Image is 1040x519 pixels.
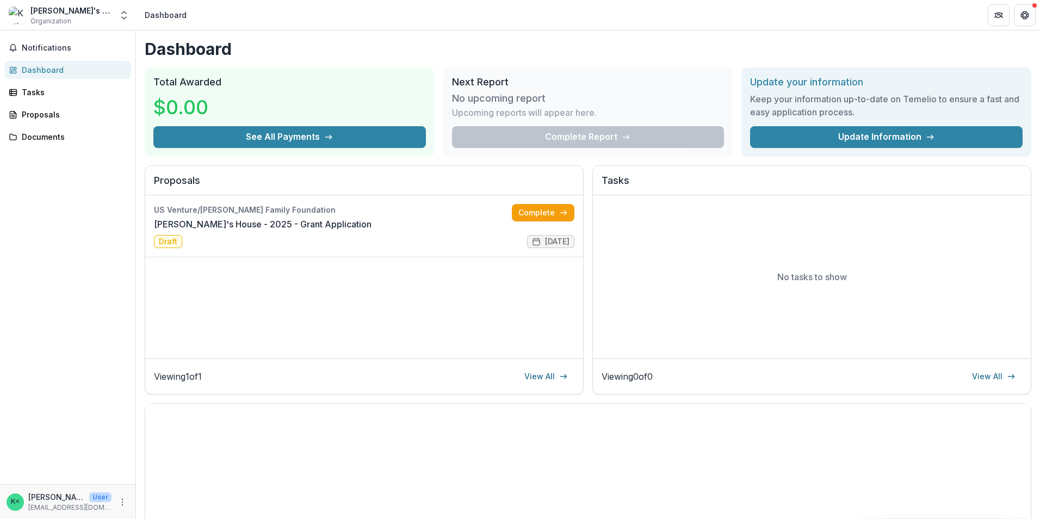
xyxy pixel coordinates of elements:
p: No tasks to show [777,270,847,283]
h1: Dashboard [145,39,1031,59]
a: Dashboard [4,61,131,79]
a: Documents [4,128,131,146]
button: Partners [988,4,1010,26]
div: Dashboard [145,9,187,21]
a: Proposals [4,106,131,123]
span: Notifications [22,44,127,53]
h2: Next Report [452,76,725,88]
p: User [89,492,112,502]
p: Viewing 1 of 1 [154,370,202,383]
button: See All Payments [153,126,426,148]
h2: Update your information [750,76,1023,88]
button: Get Help [1014,4,1036,26]
button: Notifications [4,39,131,57]
div: [PERSON_NAME]'s House [30,5,112,16]
div: Documents [22,131,122,143]
div: Keegan Flynn <khgrants@kathys-house.org> <khgrants@kathys-house.org> [11,498,20,505]
a: Complete [512,204,574,221]
a: View All [965,368,1022,385]
nav: breadcrumb [140,7,191,23]
div: Dashboard [22,64,122,76]
p: Viewing 0 of 0 [602,370,653,383]
h2: Tasks [602,175,1022,195]
img: Kathy's House [9,7,26,24]
h3: No upcoming report [452,92,546,104]
p: [PERSON_NAME] <[EMAIL_ADDRESS][DOMAIN_NAME]> <[EMAIL_ADDRESS][DOMAIN_NAME]> [28,491,85,503]
div: Tasks [22,86,122,98]
p: Upcoming reports will appear here. [452,106,597,119]
button: Open entity switcher [116,4,132,26]
div: Proposals [22,109,122,120]
span: Organization [30,16,71,26]
h2: Proposals [154,175,574,195]
p: [EMAIL_ADDRESS][DOMAIN_NAME] [28,503,112,512]
h3: $0.00 [153,92,235,122]
h2: Total Awarded [153,76,426,88]
a: [PERSON_NAME]'s House - 2025 - Grant Application [154,218,372,231]
h3: Keep your information up-to-date on Temelio to ensure a fast and easy application process. [750,92,1023,119]
button: More [116,496,129,509]
a: Update Information [750,126,1023,148]
a: Tasks [4,83,131,101]
a: View All [518,368,574,385]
